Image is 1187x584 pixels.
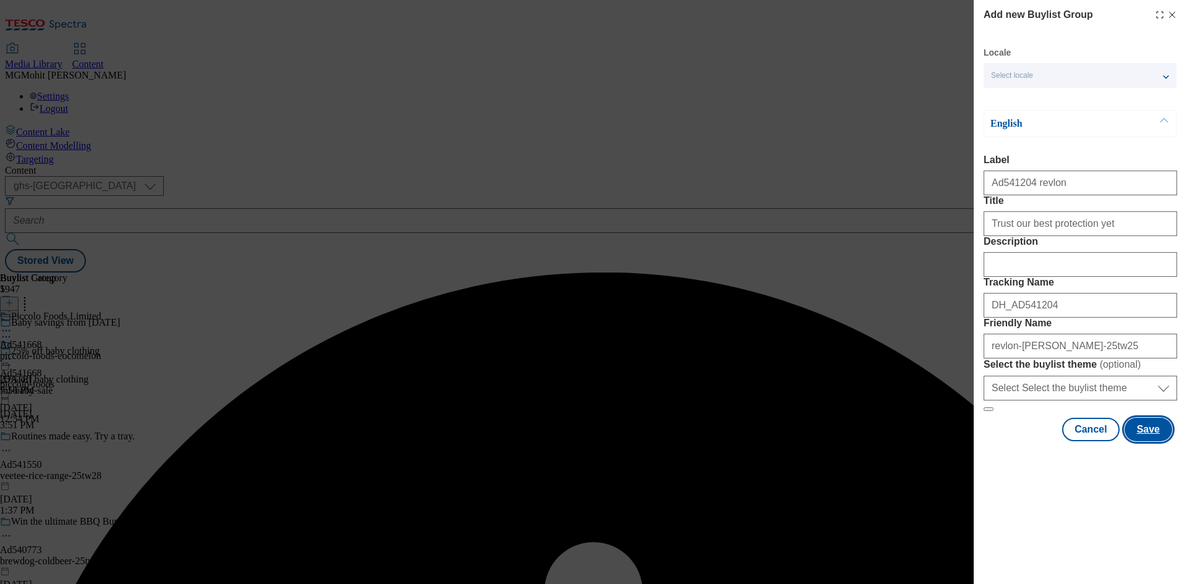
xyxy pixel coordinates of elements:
p: English [990,117,1120,130]
input: Enter Friendly Name [984,334,1177,358]
label: Description [984,236,1177,247]
label: Locale [984,49,1011,56]
label: Select the buylist theme [984,358,1177,371]
label: Tracking Name [984,277,1177,288]
label: Friendly Name [984,318,1177,329]
label: Label [984,154,1177,166]
span: ( optional ) [1100,359,1141,370]
input: Enter Title [984,211,1177,236]
input: Enter Description [984,252,1177,277]
input: Enter Tracking Name [984,293,1177,318]
button: Select locale [984,63,1176,88]
button: Save [1125,418,1172,441]
span: Select locale [991,71,1033,80]
input: Enter Label [984,171,1177,195]
h4: Add new Buylist Group [984,7,1093,22]
button: Cancel [1062,418,1119,441]
label: Title [984,195,1177,206]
